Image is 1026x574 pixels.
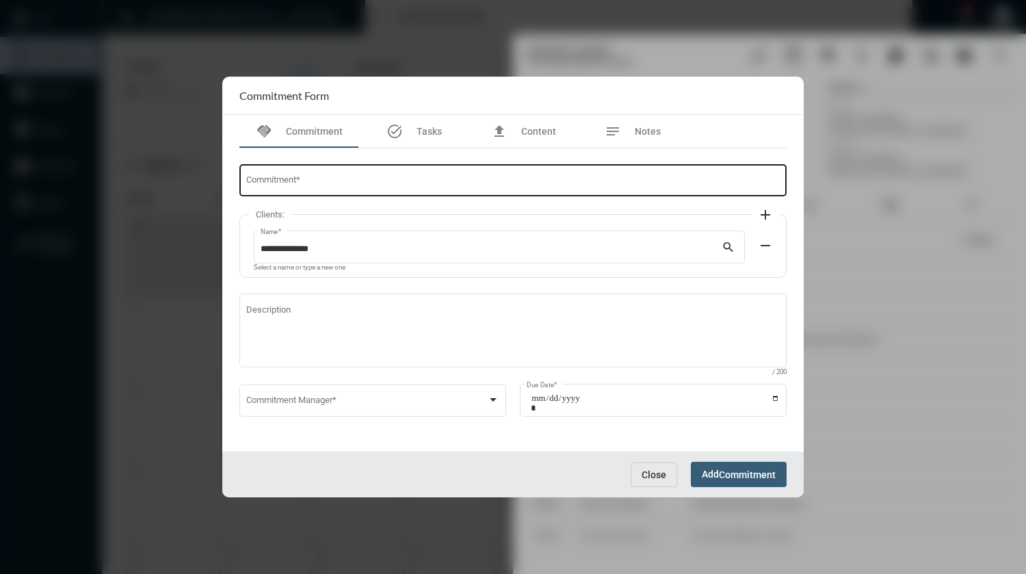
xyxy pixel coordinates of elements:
span: Add [702,469,776,480]
span: Notes [635,126,661,137]
label: Clients: [249,209,291,220]
h2: Commitment Form [239,89,329,102]
mat-icon: task_alt [386,123,403,140]
mat-hint: Select a name or type a new one [254,264,345,272]
span: Content [521,126,556,137]
mat-icon: remove [757,237,774,254]
mat-icon: file_upload [491,123,508,140]
button: AddCommitment [691,462,787,487]
button: Close [631,462,677,487]
span: Commitment [286,126,343,137]
mat-icon: notes [605,123,621,140]
mat-icon: search [722,240,738,257]
span: Tasks [417,126,442,137]
mat-icon: add [757,207,774,223]
mat-hint: / 200 [772,369,787,376]
span: Commitment [719,469,776,480]
span: Close [642,469,666,480]
mat-icon: handshake [256,123,272,140]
